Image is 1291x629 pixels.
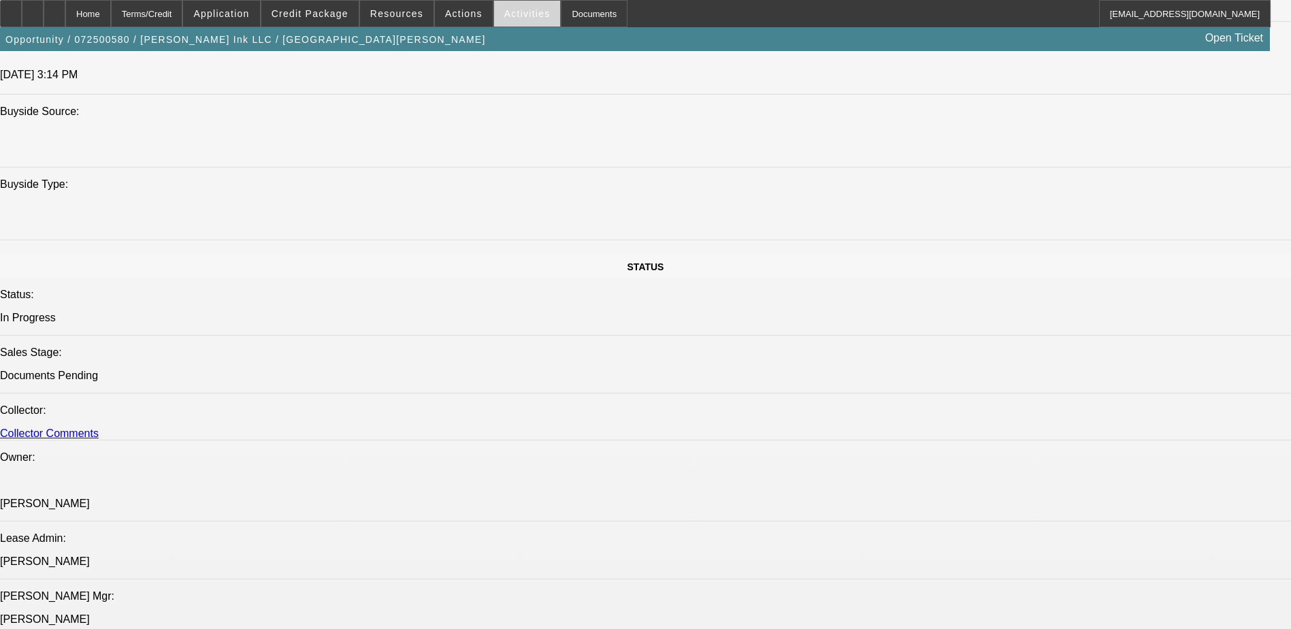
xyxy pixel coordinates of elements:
[183,1,259,27] button: Application
[370,8,423,19] span: Resources
[1200,27,1269,50] a: Open Ticket
[5,34,486,45] span: Opportunity / 072500580 / [PERSON_NAME] Ink LLC / [GEOGRAPHIC_DATA][PERSON_NAME]
[445,8,483,19] span: Actions
[504,8,551,19] span: Activities
[627,261,664,272] span: STATUS
[193,8,249,19] span: Application
[261,1,359,27] button: Credit Package
[494,1,561,27] button: Activities
[272,8,348,19] span: Credit Package
[360,1,434,27] button: Resources
[435,1,493,27] button: Actions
